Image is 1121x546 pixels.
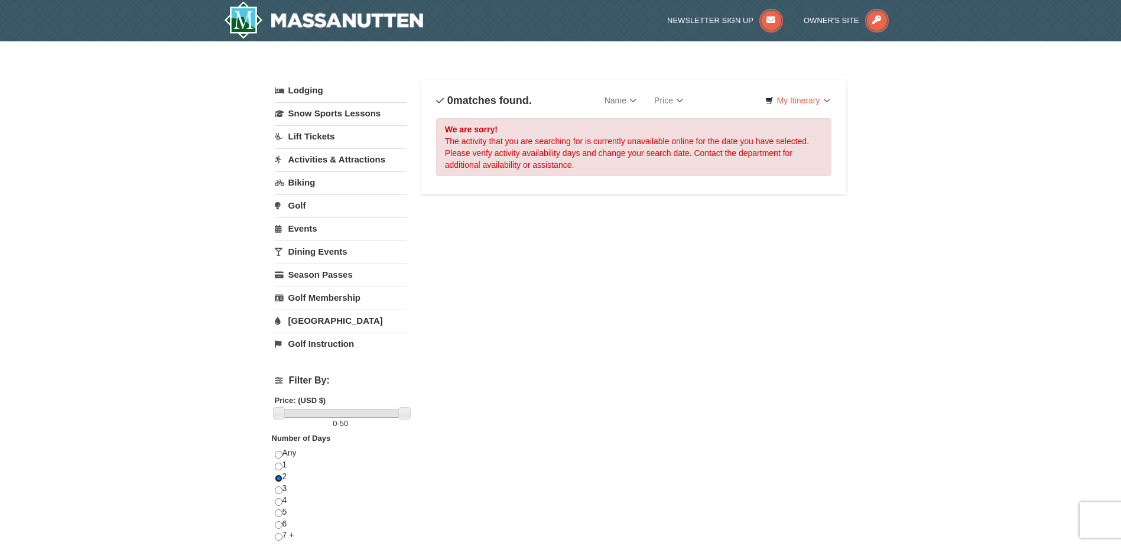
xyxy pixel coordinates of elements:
[275,240,407,262] a: Dining Events
[340,419,348,428] span: 50
[275,80,407,101] a: Lodging
[667,16,783,25] a: Newsletter Sign Up
[445,125,498,134] strong: We are sorry!
[436,95,532,106] h4: matches found.
[333,419,337,428] span: 0
[275,217,407,239] a: Events
[804,16,889,25] a: Owner's Site
[224,1,424,39] a: Massanutten Resort
[667,16,753,25] span: Newsletter Sign Up
[272,434,331,443] strong: Number of Days
[596,89,645,112] a: Name
[436,118,832,176] div: The activity that you are searching for is currently unavailable online for the date you have sel...
[275,264,407,285] a: Season Passes
[275,396,326,405] strong: Price: (USD $)
[804,16,859,25] span: Owner's Site
[275,125,407,147] a: Lift Tickets
[447,95,453,106] span: 0
[275,171,407,193] a: Biking
[275,333,407,355] a: Golf Instruction
[275,194,407,216] a: Golf
[758,92,837,109] a: My Itinerary
[275,418,407,430] label: -
[275,375,407,386] h4: Filter By:
[275,148,407,170] a: Activities & Attractions
[224,1,424,39] img: Massanutten Resort Logo
[275,287,407,308] a: Golf Membership
[275,310,407,331] a: [GEOGRAPHIC_DATA]
[645,89,692,112] a: Price
[275,102,407,124] a: Snow Sports Lessons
